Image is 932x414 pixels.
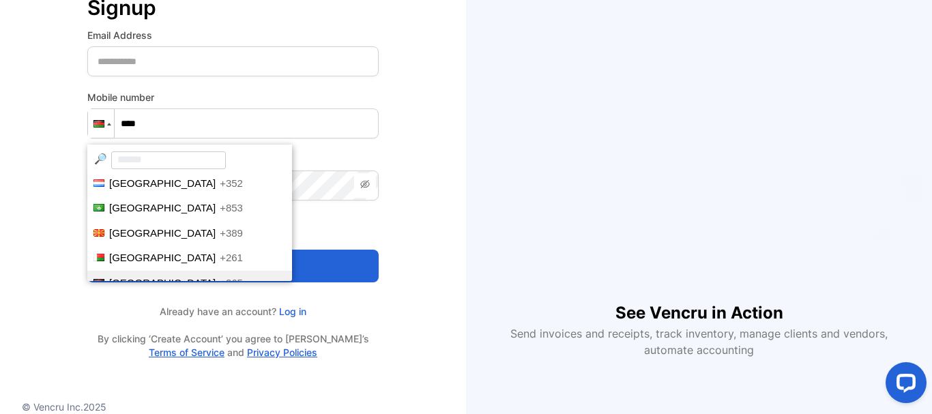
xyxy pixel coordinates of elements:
a: Log in [276,306,306,317]
span: +352 [220,177,243,189]
p: Send invoices and receipts, track inventory, manage clients and vendors, automate accounting [503,325,896,358]
span: [GEOGRAPHIC_DATA] [109,177,216,189]
label: Mobile number [87,90,379,104]
div: Malawi: + 265 [88,109,114,138]
span: +261 [220,252,243,263]
span: +389 [220,227,243,239]
span: +265 [220,277,243,289]
span: [GEOGRAPHIC_DATA] [109,202,216,213]
p: Already have an account? [87,304,379,319]
iframe: YouTube video player [512,57,885,279]
label: Email Address [87,28,379,42]
span: Magnifying glass [94,153,107,164]
span: [GEOGRAPHIC_DATA] [109,227,216,239]
h1: See Vencru in Action [615,279,783,325]
p: By clicking ‘Create Account’ you agree to [PERSON_NAME]’s and [87,332,379,359]
span: +853 [220,202,243,213]
a: Terms of Service [149,346,224,358]
iframe: LiveChat chat widget [875,357,932,414]
span: [GEOGRAPHIC_DATA] [109,252,216,263]
span: [GEOGRAPHIC_DATA] [109,277,216,289]
a: Privacy Policies [247,346,317,358]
